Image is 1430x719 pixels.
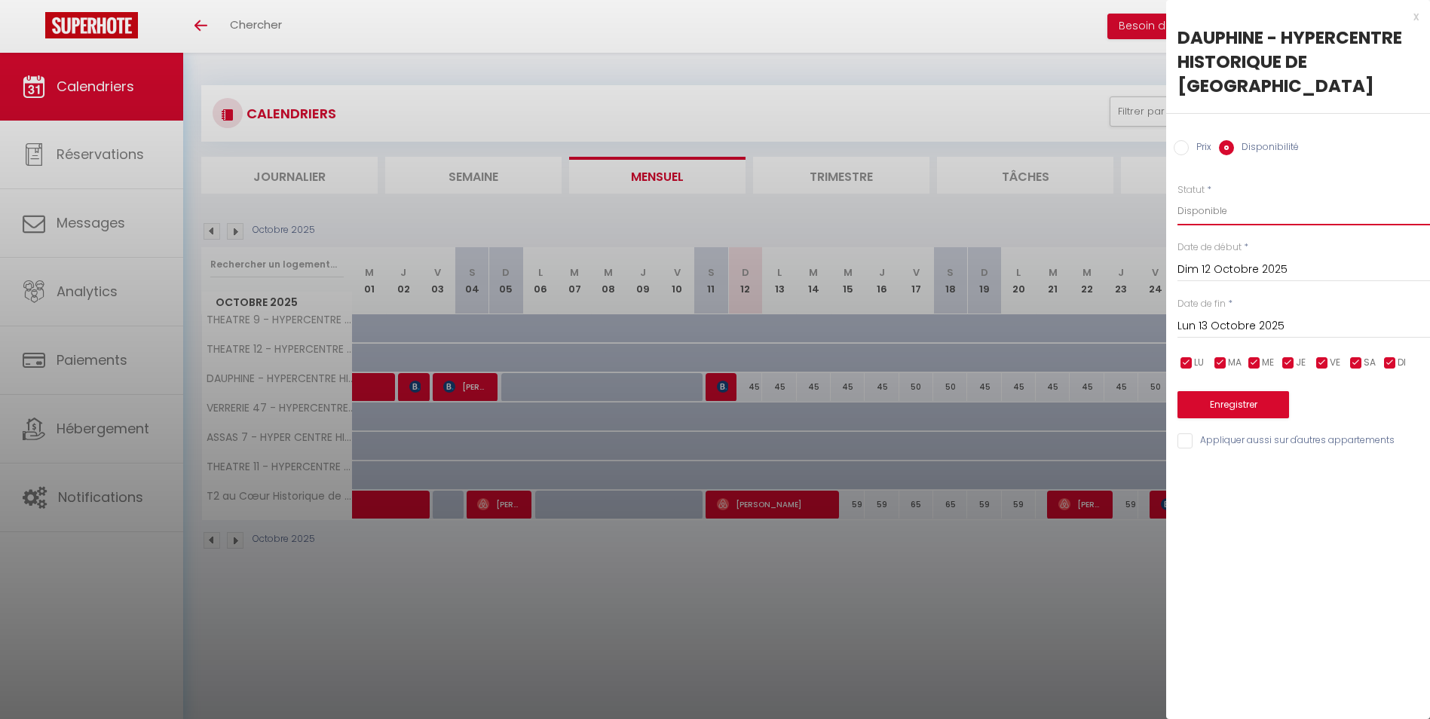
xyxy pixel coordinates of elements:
[1262,356,1274,370] span: ME
[1177,391,1289,418] button: Enregistrer
[1296,356,1306,370] span: JE
[1166,8,1419,26] div: x
[1234,140,1299,157] label: Disponibilité
[1330,356,1340,370] span: VE
[1177,240,1242,255] label: Date de début
[1398,356,1406,370] span: DI
[1364,356,1376,370] span: SA
[1194,356,1204,370] span: LU
[1228,356,1242,370] span: MA
[1177,297,1226,311] label: Date de fin
[1177,26,1419,98] div: DAUPHINE - HYPERCENTRE HISTORIQUE DE [GEOGRAPHIC_DATA]
[1177,183,1205,197] label: Statut
[1189,140,1211,157] label: Prix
